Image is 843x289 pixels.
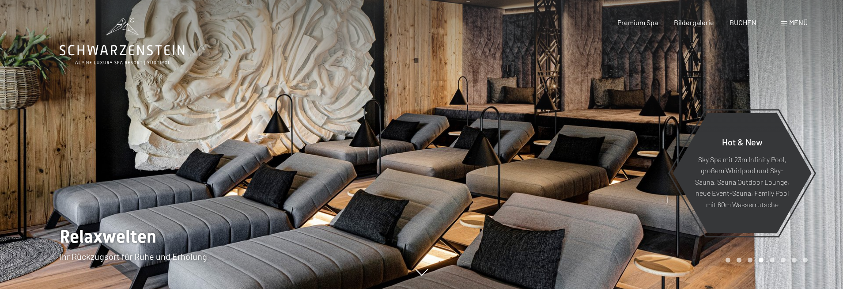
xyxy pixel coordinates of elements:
div: Carousel Page 4 (Current Slide) [759,258,764,262]
a: Premium Spa [617,18,658,27]
span: Menü [789,18,808,27]
div: Carousel Page 2 [737,258,741,262]
div: Carousel Page 6 [781,258,786,262]
span: Hot & New [722,136,763,147]
a: Bildergalerie [674,18,714,27]
div: Carousel Pagination [722,258,808,262]
p: Sky Spa mit 23m Infinity Pool, großem Whirlpool und Sky-Sauna, Sauna Outdoor Lounge, neue Event-S... [694,153,790,210]
div: Carousel Page 5 [770,258,775,262]
a: BUCHEN [730,18,756,27]
a: Hot & New Sky Spa mit 23m Infinity Pool, großem Whirlpool und Sky-Sauna, Sauna Outdoor Lounge, ne... [672,112,812,234]
div: Carousel Page 7 [792,258,797,262]
div: Carousel Page 8 [803,258,808,262]
div: Carousel Page 1 [726,258,730,262]
div: Carousel Page 3 [748,258,752,262]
